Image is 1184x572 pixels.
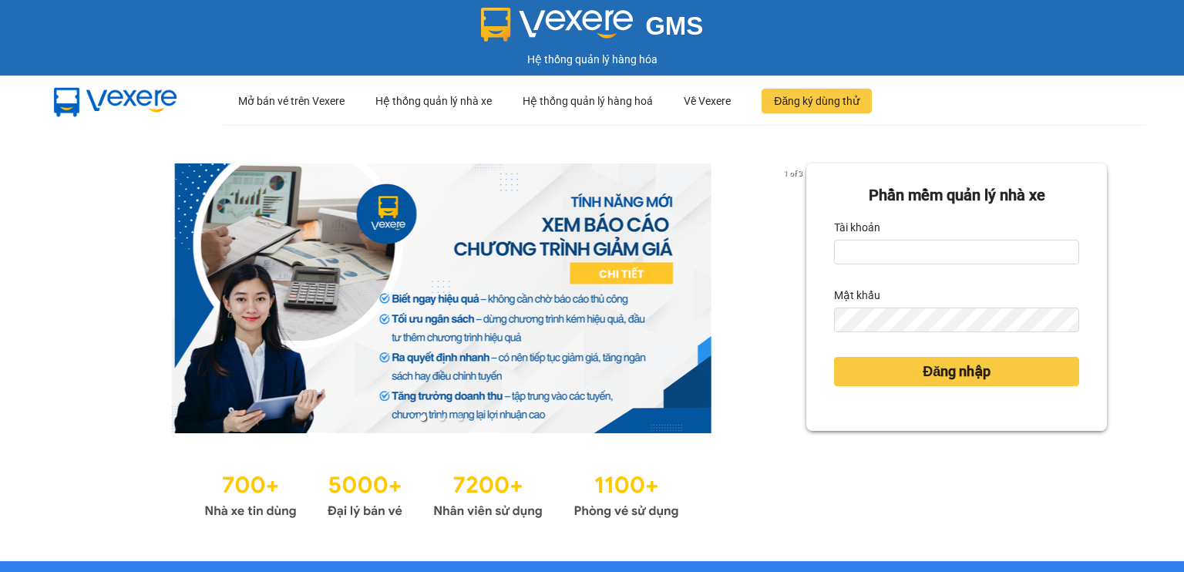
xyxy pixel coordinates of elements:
input: Tài khoản [834,240,1079,264]
div: Mở bán vé trên Vexere [238,76,345,126]
span: Đăng ký dùng thử [774,93,859,109]
div: Hệ thống quản lý hàng hóa [4,51,1180,68]
img: logo 2 [481,8,634,42]
div: Phần mềm quản lý nhà xe [834,183,1079,207]
li: slide item 2 [439,415,445,421]
button: previous slide / item [77,163,99,433]
button: Đăng ký dùng thử [762,89,872,113]
span: GMS [645,12,703,40]
a: GMS [481,23,704,35]
li: slide item 3 [457,415,463,421]
button: Đăng nhập [834,357,1079,386]
label: Tài khoản [834,215,880,240]
button: next slide / item [785,163,806,433]
li: slide item 1 [420,415,426,421]
label: Mật khẩu [834,283,880,308]
div: Hệ thống quản lý nhà xe [375,76,492,126]
div: Về Vexere [684,76,731,126]
span: Đăng nhập [923,361,991,382]
img: mbUUG5Q.png [39,76,193,126]
input: Mật khẩu [834,308,1079,332]
div: Hệ thống quản lý hàng hoá [523,76,653,126]
img: Statistics.png [204,464,679,523]
p: 1 of 3 [779,163,806,183]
